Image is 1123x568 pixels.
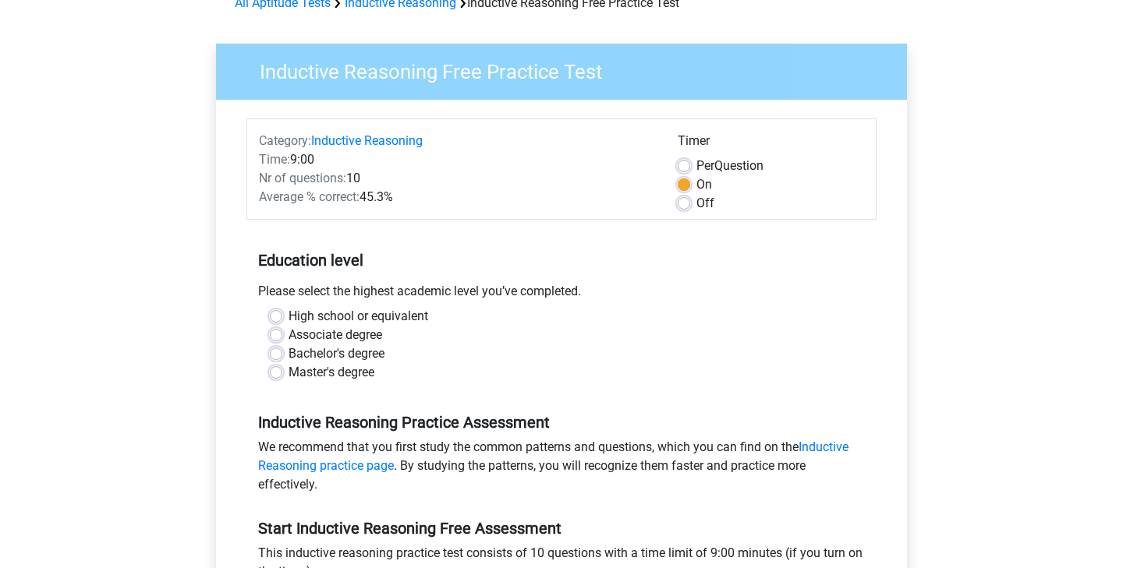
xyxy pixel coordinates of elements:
span: Per [696,158,714,173]
a: Inductive Reasoning [311,133,423,148]
h5: Start Inductive Reasoning Free Assessment [258,519,865,538]
span: Nr of questions: [259,171,346,185]
label: High school or equivalent [289,307,428,326]
label: Question [696,157,763,175]
label: On [696,175,712,194]
div: Please select the highest academic level you’ve completed. [246,282,877,307]
label: Off [696,194,714,213]
label: Associate degree [289,326,382,344]
div: 9:00 [247,150,666,169]
div: We recommend that you first study the common patterns and questions, which you can find on the . ... [246,438,877,500]
span: Category: [259,133,311,148]
h5: Education level [258,245,865,276]
h3: Inductive Reasoning Free Practice Test [241,54,895,84]
span: Time: [259,152,290,167]
span: Average % correct: [259,189,360,204]
div: Timer [678,132,864,157]
h5: Inductive Reasoning Practice Assessment [258,413,865,432]
label: Master's degree [289,363,374,382]
label: Bachelor's degree [289,344,384,363]
div: 45.3% [247,188,666,206]
div: 10 [247,169,666,188]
